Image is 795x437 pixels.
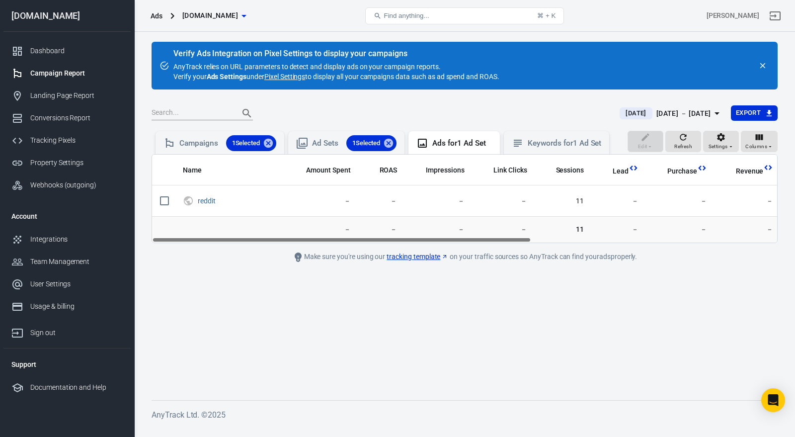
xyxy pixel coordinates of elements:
span: 1 Selected [346,138,387,148]
a: Integrations [3,228,131,251]
a: Webhooks (outgoing) [3,174,131,196]
span: Lead [613,167,629,176]
a: Usage & billing [3,295,131,318]
span: 1 Selected [226,138,266,148]
button: Search [235,101,259,125]
div: Make sure you're using our on your traffic sources so AnyTrack can find your ads properly. [241,251,688,263]
span: The total return on ad spend [367,164,397,176]
div: Account id: zL4j7kky [707,10,759,21]
a: Tracking Pixels [3,129,131,152]
button: Columns [741,131,778,153]
button: [DATE][DATE] － [DATE] [612,105,730,122]
a: Landing Page Report [3,85,131,107]
div: Tracking Pixels [30,135,123,146]
div: Documentation and Help [30,382,123,393]
div: Webhooks (outgoing) [30,180,123,190]
span: The number of clicks on links within the ad that led to advertiser-specified destinations [493,164,527,176]
span: Name [183,166,215,175]
span: Columns [745,142,767,151]
a: Pixel Settings [264,72,305,82]
div: Campaign Report [30,68,123,79]
span: － [293,196,351,206]
a: Campaign Report [3,62,131,85]
span: Find anything... [384,12,429,19]
span: 11 [543,225,584,235]
span: Purchase [654,167,697,176]
span: － [367,225,397,235]
span: Total revenue calculated by AnyTrack. [736,165,764,177]
span: The number of times your ads were on screen. [413,164,465,176]
span: Impressions [426,166,465,175]
a: Sign out [763,4,787,28]
input: Search... [152,107,231,120]
div: Ad Sets [312,135,397,151]
span: Settings [709,142,728,151]
a: reddit [198,197,216,205]
button: Find anything...⌘ + K [365,7,564,24]
span: Name [183,166,202,175]
svg: This column is calculated from AnyTrack real-time data [697,163,707,173]
div: Team Management [30,257,123,267]
span: － [600,225,638,235]
span: The total return on ad spend [380,164,397,176]
div: Sign out [30,328,123,338]
span: The number of clicks on links within the ad that led to advertiser-specified destinations [480,164,527,176]
span: － [480,196,527,206]
div: Conversions Report [30,113,123,123]
a: User Settings [3,273,131,295]
div: User Settings [30,279,123,289]
div: [DOMAIN_NAME] [3,11,131,20]
span: reddit [198,197,217,204]
button: Refresh [665,131,701,153]
strong: Ads Settings [207,73,247,81]
span: The estimated total amount of money you've spent on your campaign, ad set or ad during its schedule. [293,164,351,176]
div: ⌘ + K [537,12,556,19]
div: Usage & billing [30,301,123,312]
a: Sign out [3,318,131,344]
span: 11 [543,196,584,206]
div: [DATE] － [DATE] [656,107,711,120]
span: Link Clicks [493,166,527,175]
h6: AnyTrack Ltd. © 2025 [152,409,778,421]
span: － [480,225,527,235]
span: Lead [600,167,629,176]
div: Property Settings [30,158,123,168]
span: － [413,196,465,206]
span: Refresh [674,142,692,151]
span: [DATE] [622,108,650,118]
span: － [413,225,465,235]
button: Settings [703,131,739,153]
div: Open Intercom Messenger [761,388,785,412]
div: 1Selected [346,135,397,151]
span: Revenue [736,167,764,176]
span: sansarsolutions.ca [182,9,238,22]
div: Ads [151,11,162,21]
span: － [367,196,397,206]
span: － [654,225,707,235]
span: － [654,196,707,206]
span: Amount Spent [306,166,351,175]
a: Dashboard [3,40,131,62]
button: [DOMAIN_NAME] [178,6,250,25]
button: close [756,59,770,73]
span: The number of times your ads were on screen. [426,164,465,176]
span: Purchase [667,167,697,176]
span: Total revenue calculated by AnyTrack. [723,165,764,177]
span: － [723,196,774,206]
a: Team Management [3,251,131,273]
div: Integrations [30,234,123,245]
div: Campaigns [179,135,276,151]
div: 1Selected [226,135,277,151]
a: Property Settings [3,152,131,174]
span: Sessions [556,166,584,175]
span: － [600,196,638,206]
span: Sessions [543,166,584,175]
button: Export [731,105,778,121]
div: Keywords for 1 Ad Set [528,138,601,149]
li: Account [3,204,131,228]
li: Support [3,352,131,376]
span: ROAS [380,166,397,175]
div: Ads for 1 Ad Set [432,138,492,149]
svg: This column is calculated from AnyTrack real-time data [629,163,638,173]
div: AnyTrack relies on URL parameters to detect and display ads on your campaign reports. Verify your... [173,50,499,82]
